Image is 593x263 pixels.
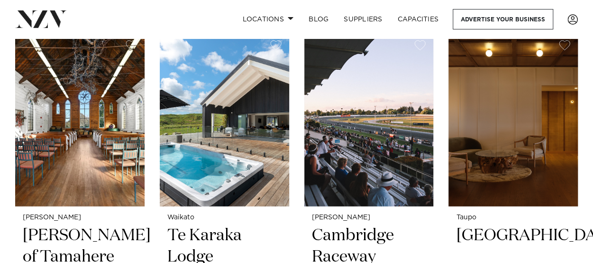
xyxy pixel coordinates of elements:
[456,214,570,221] small: Taupo
[15,10,67,28] img: nzv-logo.png
[453,9,553,29] a: Advertise your business
[301,9,336,29] a: BLOG
[336,9,390,29] a: SUPPLIERS
[23,214,137,221] small: [PERSON_NAME]
[167,214,282,221] small: Waikato
[390,9,447,29] a: Capacities
[312,214,426,221] small: [PERSON_NAME]
[235,9,301,29] a: Locations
